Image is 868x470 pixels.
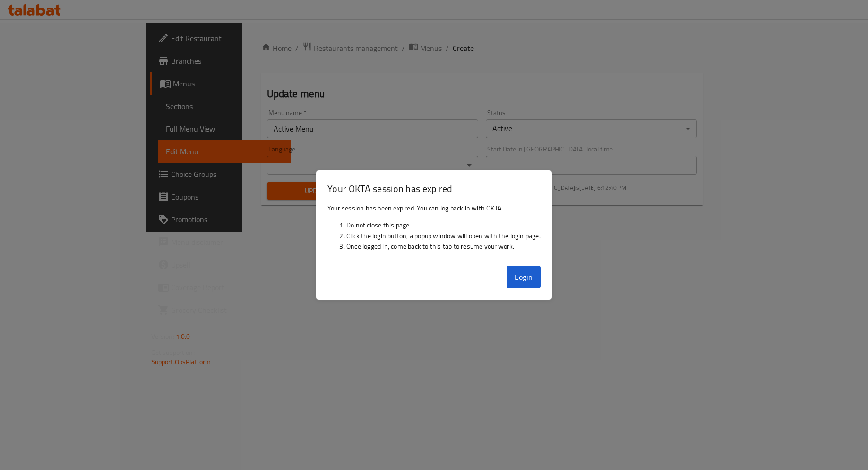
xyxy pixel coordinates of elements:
h3: Your OKTA session has expired [327,182,541,195]
div: Your session has been expired. You can log back in with OKTA. [316,199,552,262]
li: Click the login button, a popup window will open with the login page. [346,231,541,241]
li: Do not close this page. [346,220,541,230]
button: Login [507,266,541,288]
li: Once logged in, come back to this tab to resume your work. [346,241,541,252]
